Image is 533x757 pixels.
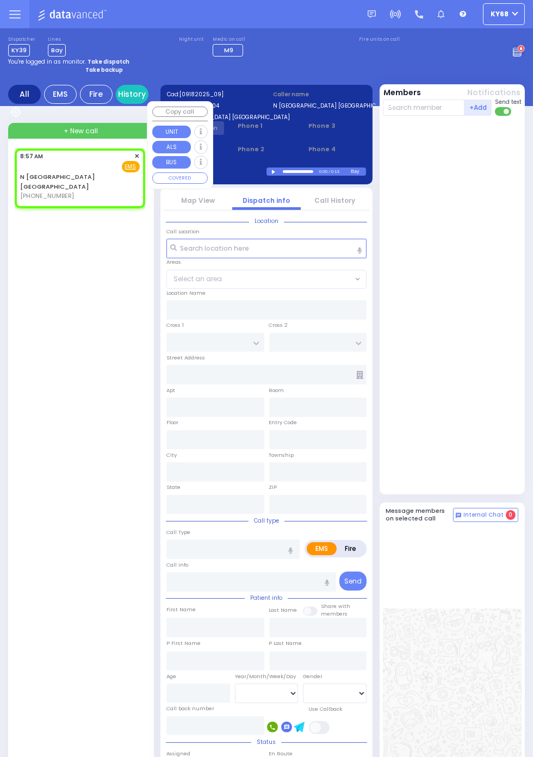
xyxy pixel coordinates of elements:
button: Notifications [467,87,520,98]
span: M9 [224,46,233,54]
label: Call Type [166,529,190,536]
div: 0:00 [319,165,329,178]
button: COVERED [152,172,208,184]
button: UNIT [152,126,191,138]
span: Call type [249,517,284,525]
div: All [8,85,41,104]
span: ✕ [135,152,140,161]
span: ky68 [491,9,509,19]
span: Phone 2 [238,145,295,154]
span: Phone 1 [238,121,295,131]
span: 0 [506,510,516,520]
span: Status [251,738,281,746]
label: Street Address [166,354,205,362]
label: Caller: [168,102,260,110]
label: Turn off text [495,106,512,117]
label: Last 3 location [168,167,267,176]
span: members [321,610,348,617]
div: / [328,165,330,178]
label: Township [269,451,294,459]
label: Cross 1 [166,321,184,329]
button: Send [339,572,367,591]
label: P Last Name [269,640,302,647]
button: +Add [464,100,492,116]
label: Caller name [274,90,366,98]
label: Room [269,387,284,394]
label: Cross 2 [269,321,288,329]
label: Dispatcher [8,36,35,43]
span: KY39 [8,44,30,57]
label: Fire [336,542,365,555]
span: [09182025_09] [180,90,224,98]
button: Members [384,87,422,98]
label: Age [166,673,176,680]
strong: Take dispatch [88,58,129,66]
a: Call History [315,196,356,205]
button: Copy call [152,107,208,117]
label: Apt [166,387,175,394]
span: 8:57 AM [20,152,43,160]
label: Call Info [166,561,188,569]
label: N [GEOGRAPHIC_DATA] [GEOGRAPHIC_DATA] [168,113,260,121]
img: message.svg [368,10,376,18]
span: Select an area [173,274,222,284]
button: Internal Chat 0 [453,508,518,522]
label: Medic on call [213,36,246,43]
label: First Name [166,606,196,613]
div: Bay [351,167,365,176]
label: ZIP [269,483,277,491]
span: Other building occupants [357,371,364,379]
label: Fire units on call [359,36,400,43]
div: EMS [44,85,77,104]
label: Last Name [269,606,298,614]
label: EMS [307,542,337,555]
a: Map View [181,196,215,205]
span: Phone 4 [308,145,365,154]
div: Fire [80,85,113,104]
button: BUS [152,156,191,169]
h5: Message members on selected call [386,507,454,522]
small: Share with [321,603,351,610]
label: Cad: [168,90,260,98]
label: Gender [303,673,323,680]
span: + New call [64,126,98,136]
img: Logo [38,8,110,21]
div: 0:13 [331,165,340,178]
label: State [166,483,181,491]
label: P First Name [166,640,201,647]
label: Night unit [179,36,203,43]
span: Patient info [245,594,288,602]
a: Dispatch info [243,196,290,205]
label: City [166,451,177,459]
input: Search location here [166,239,367,258]
label: Call Location [166,228,200,235]
span: Bay [48,44,66,57]
button: ky68 [483,3,525,25]
div: Year/Month/Week/Day [235,673,299,680]
label: N [GEOGRAPHIC_DATA] [GEOGRAPHIC_DATA] [274,102,366,110]
a: N [GEOGRAPHIC_DATA] [GEOGRAPHIC_DATA] [20,172,95,191]
input: Search member [383,100,465,116]
span: Send text [495,98,522,106]
img: comment-alt.png [456,513,461,518]
label: Lines [48,36,66,43]
span: Internal Chat [463,511,504,519]
label: Use Callback [309,705,343,713]
span: Phone 3 [308,121,365,131]
strong: Take backup [85,66,123,74]
a: History [116,85,148,104]
label: Call back number [166,705,214,712]
button: ALS [152,141,191,153]
u: EMS [125,163,137,171]
label: Floor [166,419,178,426]
span: You're logged in as monitor. [8,58,86,66]
label: Location Name [166,289,206,297]
span: [PHONE_NUMBER] [20,191,74,200]
label: Entry Code [269,419,298,426]
label: Areas [166,258,181,266]
span: Location [249,217,284,225]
